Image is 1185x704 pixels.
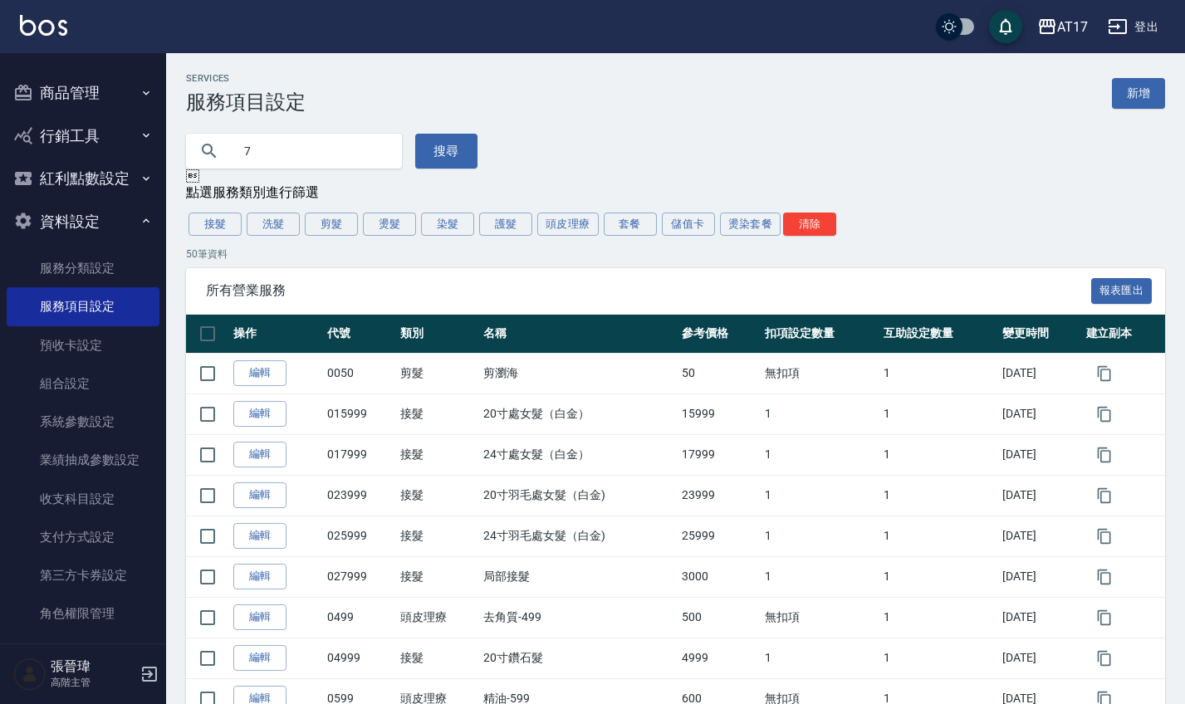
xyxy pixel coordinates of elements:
a: 系統參數設定 [7,403,159,441]
a: 第三方卡券設定 [7,556,159,594]
td: 15999 [678,394,761,434]
a: 收支科目設定 [7,480,159,518]
img: Person [13,658,47,691]
td: 50 [678,353,761,394]
td: 接髮 [396,638,479,678]
td: 1 [879,434,998,475]
button: 資料設定 [7,200,159,243]
th: 變更時間 [998,315,1081,354]
button: save [989,10,1022,43]
button: 染髮 [421,213,474,236]
a: 服務項目設定 [7,287,159,325]
button: 儲值卡 [662,213,715,236]
th: 互助設定數量 [879,315,998,354]
button: 紅利點數設定 [7,157,159,200]
button: 洗髮 [247,213,300,236]
td: 023999 [323,475,396,516]
td: [DATE] [998,638,1081,678]
button: 頭皮理療 [537,213,599,236]
th: 名稱 [479,315,678,354]
td: 1 [761,556,879,597]
td: 17999 [678,434,761,475]
a: 編輯 [233,482,286,508]
td: [DATE] [998,556,1081,597]
td: 20寸羽毛處女髮（白金) [479,475,678,516]
td: [DATE] [998,394,1081,434]
td: 1 [761,638,879,678]
td: 無扣項 [761,597,879,638]
div: AT17 [1057,17,1088,37]
button: 登出 [1101,12,1165,42]
td: [DATE] [998,353,1081,394]
td: 027999 [323,556,396,597]
button: 搜尋 [415,134,477,169]
div: 點選服務類別進行篩選 [186,184,1165,202]
button: 燙髮 [363,213,416,236]
td: 20寸鑽石髮 [479,638,678,678]
button: 行銷工具 [7,115,159,158]
td: 017999 [323,434,396,475]
a: 預收卡設定 [7,326,159,364]
h5: 張晉瑋 [51,658,135,675]
td: [DATE] [998,434,1081,475]
td: 0050 [323,353,396,394]
td: 25999 [678,516,761,556]
button: 剪髮 [305,213,358,236]
td: 去角質-499 [479,597,678,638]
a: 編輯 [233,360,286,386]
td: 剪髮 [396,353,479,394]
button: 套餐 [604,213,657,236]
td: [DATE] [998,475,1081,516]
span: 所有營業服務 [206,282,1091,299]
td: 1 [879,556,998,597]
td: 接髮 [396,556,479,597]
td: 1 [761,516,879,556]
td: 1 [879,475,998,516]
a: 編輯 [233,442,286,467]
button: 燙染套餐 [720,213,781,236]
td: 接髮 [396,475,479,516]
td: 1 [879,638,998,678]
td: 24寸羽毛處女髮（白金) [479,516,678,556]
td: 無扣項 [761,353,879,394]
td: 1 [879,516,998,556]
td: 0499 [323,597,396,638]
td: 4999 [678,638,761,678]
a: 角色權限管理 [7,594,159,633]
td: [DATE] [998,597,1081,638]
a: 編輯 [233,523,286,549]
td: 23999 [678,475,761,516]
p: 高階主管 [51,675,135,690]
button: 報表匯出 [1091,278,1153,304]
td: 局部接髮 [479,556,678,597]
td: 接髮 [396,394,479,434]
button: 接髮 [189,213,242,236]
input: 搜尋關鍵字 [233,129,389,174]
th: 參考價格 [678,315,761,354]
td: 24寸處女髮（白金） [479,434,678,475]
button: 護髮 [479,213,532,236]
button: AT17 [1031,10,1094,44]
td: 頭皮理療 [396,597,479,638]
a: 編輯 [233,645,286,671]
th: 操作 [229,315,323,354]
td: 015999 [323,394,396,434]
td: 1 [879,597,998,638]
a: 支付方式設定 [7,518,159,556]
th: 扣項設定數量 [761,315,879,354]
td: 500 [678,597,761,638]
td: 接髮 [396,516,479,556]
a: 編輯 [233,401,286,427]
th: 類別 [396,315,479,354]
img: Logo [20,15,67,36]
th: 代號 [323,315,396,354]
h2: Services [186,73,306,84]
a: 服務分類設定 [7,249,159,287]
p: 50 筆資料 [186,247,1165,262]
a: 報表匯出 [1091,281,1153,297]
td: 1 [761,475,879,516]
a: 編輯 [233,564,286,589]
h3: 服務項目設定 [186,90,306,114]
th: 建立副本 [1082,315,1165,354]
a: 新增 [1112,78,1165,109]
